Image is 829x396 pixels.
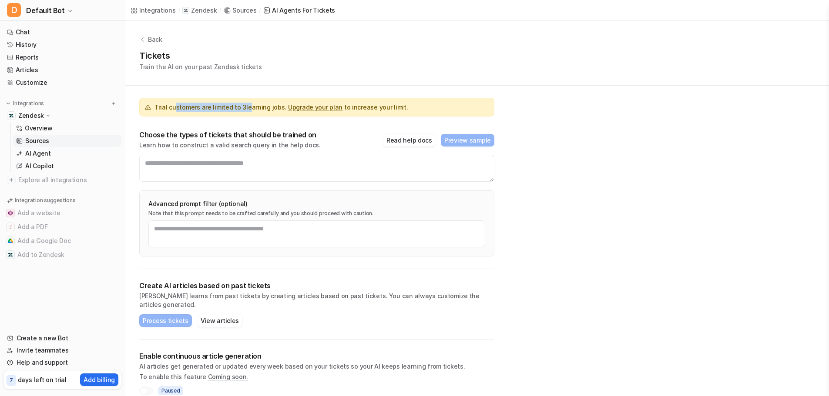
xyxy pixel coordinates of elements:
[139,6,176,15] div: Integrations
[139,130,321,139] p: Choose the types of tickets that should be trained on
[80,373,118,386] button: Add billing
[208,373,248,380] span: Coming soon.
[3,64,121,76] a: Articles
[111,100,117,106] img: menu_add.svg
[18,111,44,120] p: Zendesk
[3,206,121,220] button: Add a websiteAdd a website
[18,375,67,384] p: days left on trial
[7,176,16,184] img: explore all integrations
[7,3,21,17] span: D
[263,6,335,15] a: AI Agents for tickets
[139,292,494,309] p: [PERSON_NAME] learns from past tickets by creating articles based on past tickets. You can always...
[154,103,408,112] span: Trial customers are limited to 3 learning jobs. to increase your limit.
[158,386,183,395] span: Paused
[232,6,256,15] div: Sources
[15,196,75,204] p: Integration suggestions
[272,6,335,15] div: AI Agents for tickets
[136,3,153,20] button: Home
[139,281,494,290] p: Create AI articles based on past tickets
[26,4,65,17] span: Default Bot
[67,8,85,15] h1: eesel
[148,35,162,44] p: Back
[13,285,20,292] button: Upload attachment
[5,100,11,106] img: expand menu
[6,3,22,20] button: go back
[259,7,261,14] span: /
[27,285,34,292] button: Emoji picker
[84,375,115,384] p: Add billing
[3,99,47,108] button: Integrations
[288,103,342,111] a: Upgrade your plan
[139,49,262,62] h1: Tickets
[139,314,192,327] button: Process tickets
[13,135,121,147] a: Sources
[149,281,163,295] button: Send a message…
[3,356,121,369] a: Help and support
[8,252,13,257] img: Add to Zendesk
[49,5,63,19] img: Profile image for Katelin
[25,149,51,158] p: AI Agent
[383,134,436,146] button: Read help docs
[3,248,121,262] button: Add to ZendeskAdd to Zendesk
[191,6,217,15] p: Zendesk
[139,352,494,360] p: Enable continuous article generation
[18,173,118,187] span: Explore all integrations
[8,210,13,216] img: Add a website
[3,332,121,344] a: Create a new Bot
[131,6,176,15] a: Integrations
[197,314,242,327] button: View articles
[182,6,217,15] a: Zendesk
[25,5,39,19] img: Profile image for eesel
[25,124,53,133] p: Overview
[3,51,121,63] a: Reports
[7,266,167,281] textarea: Message…
[3,344,121,356] a: Invite teammates
[13,100,44,107] p: Integrations
[25,162,54,170] p: AI Copilot
[13,160,121,172] a: AI Copilot
[25,136,49,145] p: Sources
[41,285,48,292] button: Gif picker
[37,5,51,19] img: Profile image for Amogh
[3,234,121,248] button: Add a Google DocAdd a Google Doc
[3,77,121,89] a: Customize
[139,62,262,71] p: Train the AI on your past Zendesk tickets
[153,3,168,19] div: Close
[139,373,494,381] p: To enable this feature
[139,141,321,150] p: Learn how to construct a valid search query in the help docs.
[441,134,494,146] button: Preview sample
[10,376,13,384] p: 7
[139,362,494,371] p: AI articles get generated or updated every week based on your tickets so your AI keeps learning f...
[148,210,485,217] p: Note that this prompt needs to be crafted carefully and you should proceed with caution.
[13,122,121,134] a: Overview
[224,6,256,15] a: Sources
[3,39,121,51] a: History
[178,7,180,14] span: /
[9,113,14,118] img: Zendesk
[148,200,485,208] p: Advanced prompt filter (optional)
[3,174,121,186] a: Explore all integrations
[219,7,221,14] span: /
[55,285,62,292] button: Start recording
[8,238,13,243] img: Add a Google Doc
[3,26,121,38] a: Chat
[8,224,13,230] img: Add a PDF
[3,220,121,234] button: Add a PDFAdd a PDF
[13,147,121,160] a: AI Agent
